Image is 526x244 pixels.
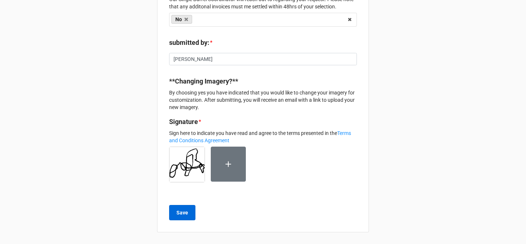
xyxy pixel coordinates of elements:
[176,209,188,217] b: Save
[169,129,357,144] p: Sign here to indicate you have read and agree to the terms presented in the
[169,38,209,48] label: submitted by:
[169,89,357,111] p: By choosing yes you have indicated that you would like to change your imagery for customization. ...
[169,147,205,182] img: ZnIQN0qH3pHhk1UYkK85sgab-k-67qbYsnOY_Srh3aA
[169,205,195,220] button: Save
[169,117,198,127] label: Signature
[169,77,238,85] b: **Changing Imagery?**
[171,15,192,24] a: No
[169,147,211,188] div: 0odXQU1knl%2F0odXQU1knl.png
